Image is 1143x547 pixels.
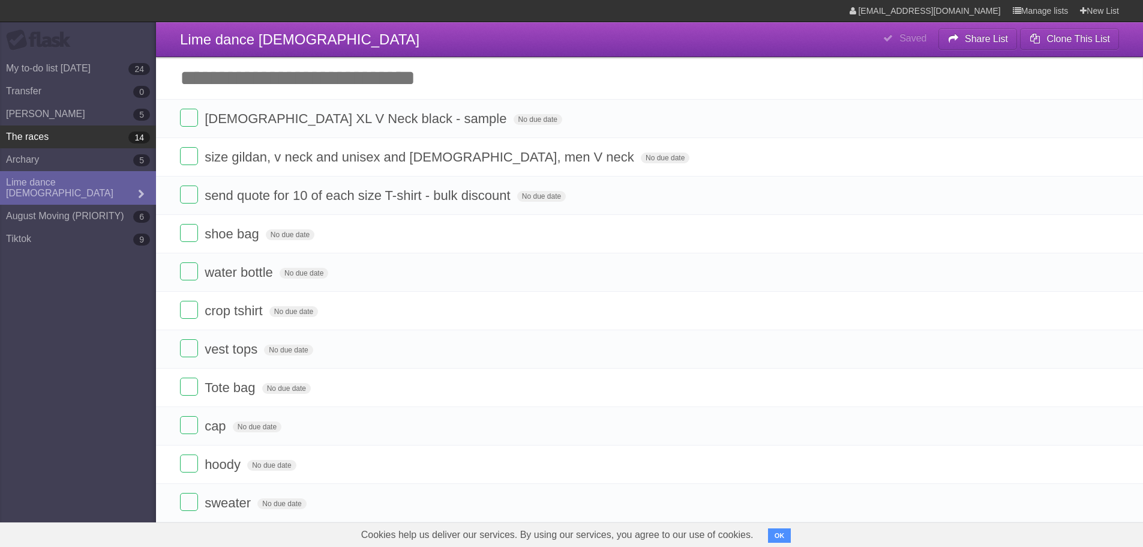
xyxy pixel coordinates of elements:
b: 5 [133,154,150,166]
b: 0 [133,86,150,98]
label: Done [180,339,198,357]
button: OK [768,528,791,543]
label: Done [180,378,198,396]
span: No due date [233,422,281,432]
span: No due date [262,383,311,394]
span: water bottle [205,265,276,280]
label: Done [180,186,198,204]
span: No due date [257,498,306,509]
span: No due date [517,191,566,202]
b: 6 [133,211,150,223]
span: No due date [247,460,296,471]
span: send quote for 10 of each size T-shirt - bulk discount [205,188,514,203]
span: [DEMOGRAPHIC_DATA] XL V Neck black - sample [205,111,509,126]
span: vest tops [205,342,260,357]
span: No due date [269,306,318,317]
div: Flask [6,29,78,51]
b: 9 [133,234,150,246]
span: sweater [205,495,254,510]
b: 24 [128,63,150,75]
span: hoody [205,457,244,472]
span: No due date [264,345,313,355]
label: Done [180,147,198,165]
label: Done [180,416,198,434]
span: Lime dance [DEMOGRAPHIC_DATA] [180,31,419,47]
span: No due date [514,114,562,125]
b: 14 [128,131,150,144]
span: crop tshirt [205,303,266,318]
label: Done [180,493,198,511]
button: Share List [938,28,1018,50]
span: No due date [266,229,314,240]
b: Share List [965,34,1008,44]
b: Clone This List [1046,34,1110,44]
span: No due date [641,153,689,163]
span: Tote bag [205,380,258,395]
span: Cookies help us deliver our services. By using our services, you agree to our use of cookies. [349,523,766,547]
b: 5 [133,109,150,121]
b: Saved [899,33,926,43]
span: cap [205,419,229,434]
label: Done [180,224,198,242]
label: Done [180,109,198,127]
span: No due date [280,268,328,279]
label: Done [180,301,198,319]
span: shoe bag [205,226,262,241]
label: Done [180,455,198,473]
label: Done [180,262,198,280]
button: Clone This List [1020,28,1119,50]
span: size gildan, v neck and unisex and [DEMOGRAPHIC_DATA], men V neck [205,150,637,165]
